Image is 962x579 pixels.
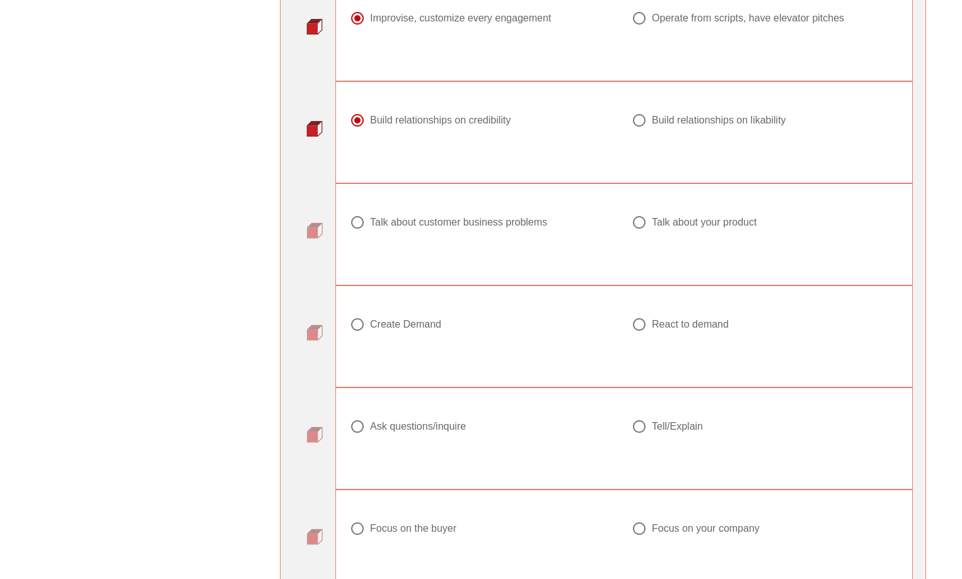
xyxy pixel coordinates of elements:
div: Talk about your product [652,216,756,229]
div: Operate from scripts, have elevator pitches [652,12,844,25]
div: Focus on the buyer [370,522,456,535]
img: question-bullet.png [306,324,323,341]
img: question-bullet.png [306,222,323,239]
img: question-bullet-actve.png [306,120,323,137]
img: question-bullet-actve.png [306,18,323,35]
div: Tell/Explain [652,420,703,433]
div: Build relationships on likability [652,114,786,127]
img: question-bullet.png [306,427,323,443]
div: Focus on your company [652,522,760,535]
div: Build relationships on credibility [370,114,511,127]
div: Ask questions/inquire [370,420,466,433]
div: Improvise, customize every engagement [370,12,551,25]
div: Talk about customer business problems [370,216,547,229]
img: question-bullet.png [306,529,323,545]
div: React to demand [652,318,729,331]
div: Create Demand [370,318,441,331]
